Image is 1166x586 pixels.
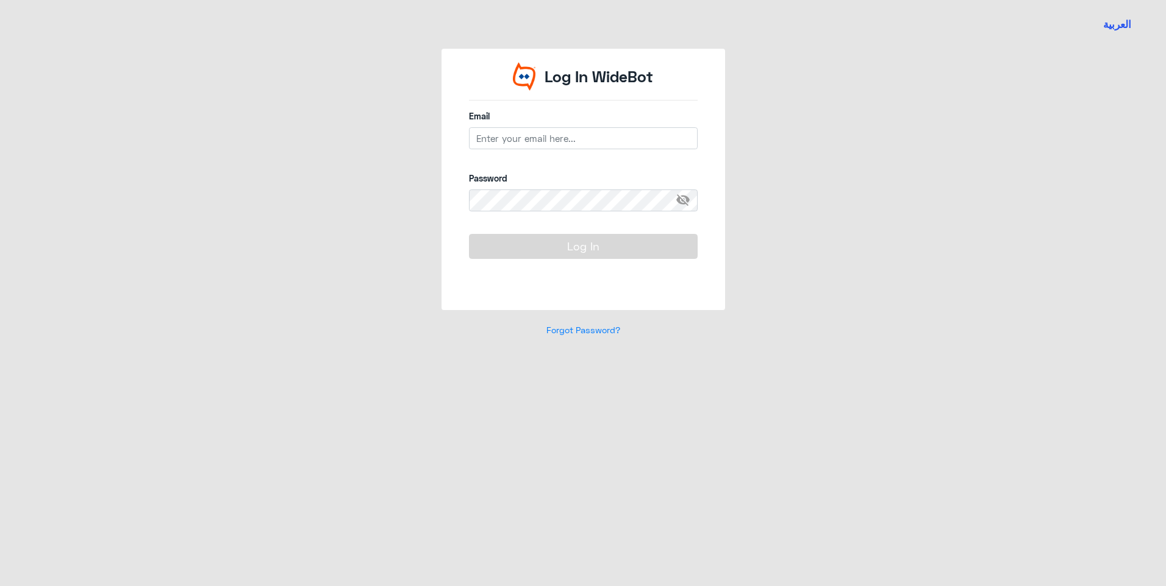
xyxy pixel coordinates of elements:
img: Widebot Logo [513,62,536,91]
label: Email [469,110,698,122]
p: Log In WideBot [545,65,653,88]
label: Password [469,172,698,185]
button: Log In [469,234,698,258]
a: Forgot Password? [546,325,620,335]
input: Enter your email here... [469,127,698,149]
a: Switch language [1096,9,1139,40]
button: العربية [1103,17,1131,32]
span: visibility_off [676,189,698,211]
